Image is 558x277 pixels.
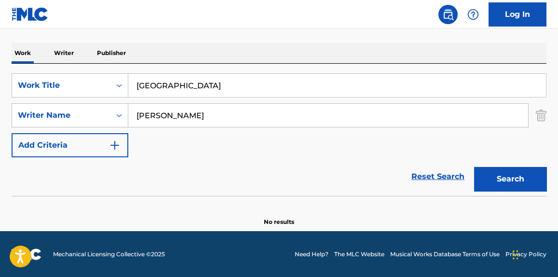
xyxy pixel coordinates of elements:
[12,43,34,63] p: Work
[442,9,454,20] img: search
[505,250,546,259] a: Privacy Policy
[12,249,41,260] img: logo
[18,80,105,91] div: Work Title
[94,43,129,63] p: Publisher
[264,206,294,226] p: No results
[390,250,500,259] a: Musical Works Database Terms of Use
[51,43,77,63] p: Writer
[12,7,49,21] img: MLC Logo
[536,103,546,127] img: Delete Criterion
[109,139,121,151] img: 9d2ae6d4665cec9f34b9.svg
[438,5,458,24] a: Public Search
[18,110,105,121] div: Writer Name
[334,250,384,259] a: The MLC Website
[510,231,558,277] iframe: Chat Widget
[489,2,546,27] a: Log In
[513,240,518,269] div: Drag
[53,250,165,259] span: Mechanical Licensing Collective © 2025
[12,73,546,196] form: Search Form
[295,250,328,259] a: Need Help?
[407,166,469,187] a: Reset Search
[12,133,128,157] button: Add Criteria
[463,5,483,24] div: Help
[467,9,479,20] img: help
[474,167,546,191] button: Search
